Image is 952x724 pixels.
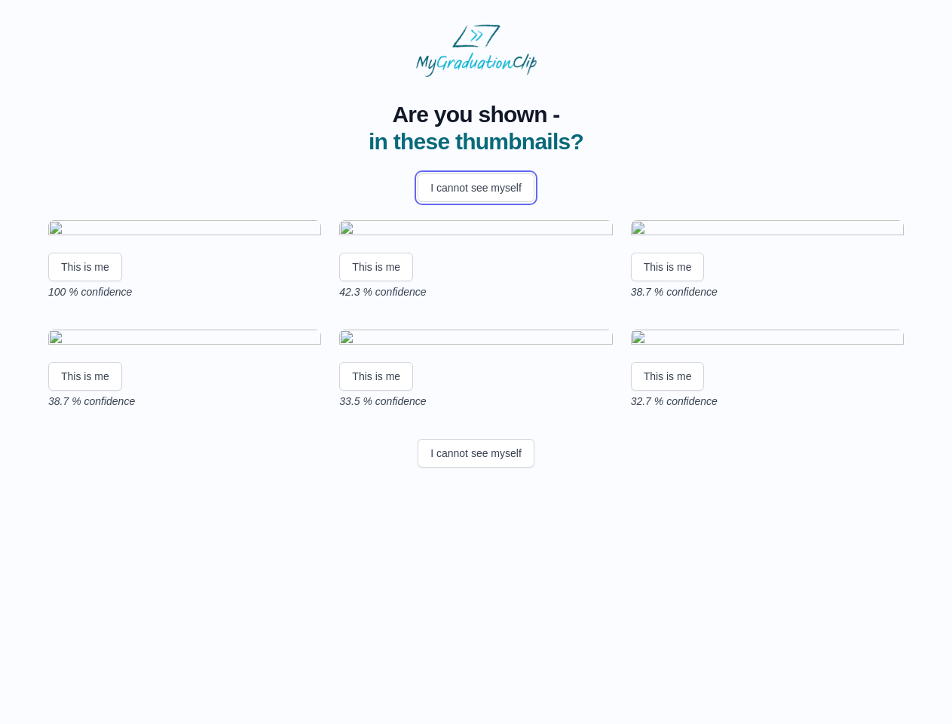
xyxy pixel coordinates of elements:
button: I cannot see myself [418,439,534,468]
span: in these thumbnails? [369,129,583,154]
img: cd3d1377ea4837b77ba375acb5c7d643ec2c6766.gif [339,220,612,241]
img: MyGraduationClip [416,24,537,77]
button: This is me [48,362,122,391]
button: This is me [631,362,705,391]
button: This is me [48,253,122,281]
button: I cannot see myself [418,173,534,202]
img: 5255e405f823c2761b35fd40004257848a32c09e.gif [631,330,904,350]
p: 38.7 % confidence [631,284,904,299]
img: ce796d7f2d38eaf7cd271779f997cf25d5a19cd6.gif [631,220,904,241]
img: 7350f532bd1b5f591315049132cc3a99669dae2b.gif [48,330,321,350]
p: 100 % confidence [48,284,321,299]
img: da3a33474de8b8382e2c8bf2e55218d200cf618e.gif [48,220,321,241]
p: 32.7 % confidence [631,394,904,409]
p: 33.5 % confidence [339,394,612,409]
p: 42.3 % confidence [339,284,612,299]
span: Are you shown - [369,101,583,128]
img: 50cb524dbbd24e38f660000277342ba3c88d33a8.gif [339,330,612,350]
button: This is me [339,253,413,281]
button: This is me [339,362,413,391]
p: 38.7 % confidence [48,394,321,409]
button: This is me [631,253,705,281]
